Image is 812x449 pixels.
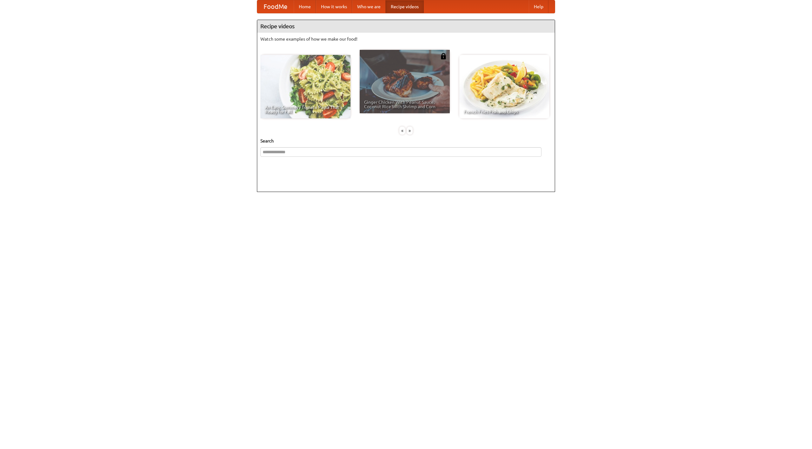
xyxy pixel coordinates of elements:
[529,0,548,13] a: Help
[294,0,316,13] a: Home
[352,0,386,13] a: Who we are
[260,36,552,42] p: Watch some examples of how we make our food!
[260,138,552,144] h5: Search
[399,127,405,135] div: «
[407,127,413,135] div: »
[459,55,549,118] a: French Fries Fish and Chips
[464,109,545,114] span: French Fries Fish and Chips
[386,0,424,13] a: Recipe videos
[257,20,555,33] h4: Recipe videos
[260,55,350,118] a: An Easy, Summery Tomato Pasta That's Ready for Fall
[440,53,447,59] img: 483408.png
[316,0,352,13] a: How it works
[257,0,294,13] a: FoodMe
[265,105,346,114] span: An Easy, Summery Tomato Pasta That's Ready for Fall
